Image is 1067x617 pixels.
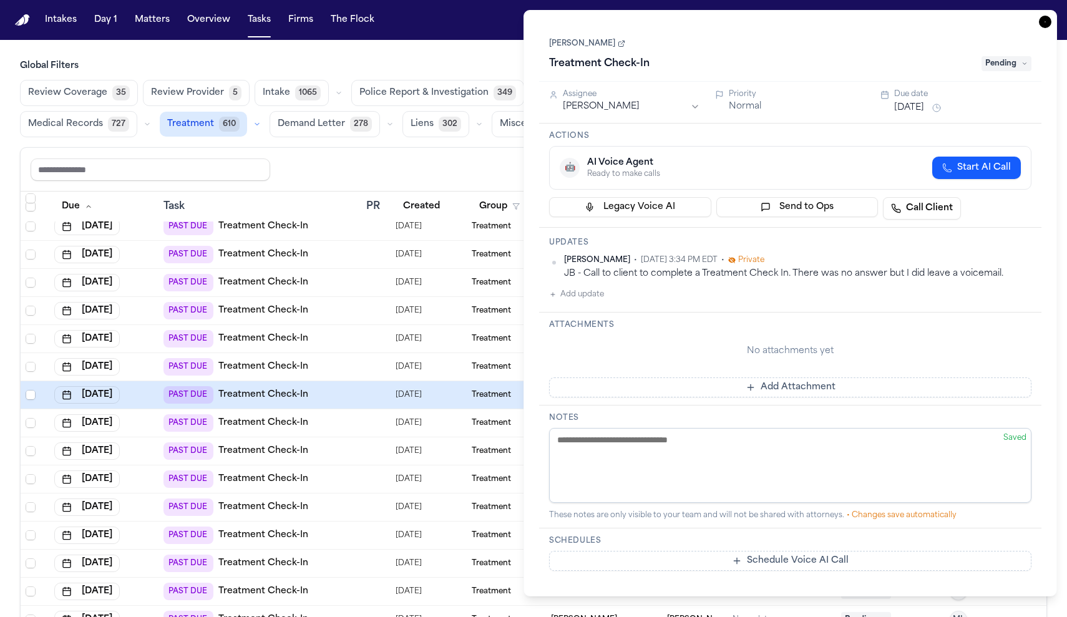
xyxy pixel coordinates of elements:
span: Treatment [472,334,511,344]
span: [DATE] 3:34 PM EDT [641,255,718,265]
div: Priority [729,89,866,99]
span: 7/15/2025, 10:05:43 PM [396,246,422,263]
button: Legacy Voice AI [549,197,711,217]
span: PAST DUE [163,274,213,291]
span: Select row [26,193,36,203]
span: Treatment [472,446,511,456]
span: Select row [26,586,36,596]
span: PAST DUE [163,498,213,516]
span: 278 [350,117,372,132]
span: PAST DUE [163,218,213,235]
span: PAST DUE [163,527,213,544]
span: PAST DUE [163,470,213,488]
span: 7/14/2025, 8:40:06 PM [396,555,422,572]
span: Treatment [472,502,511,512]
div: AI Voice Agent [587,157,660,169]
span: Treatment [472,250,511,260]
span: 8/6/2025, 2:42:12 PM [396,414,422,432]
span: Select row [26,558,36,568]
span: 302 [439,117,461,132]
button: Day 1 [89,9,122,31]
span: PAST DUE [163,583,213,600]
button: Schedule Voice AI Call [549,551,1031,571]
span: Select row [26,278,36,288]
span: PAST DUE [163,246,213,263]
button: Group [472,195,527,218]
button: Snooze task [929,100,944,115]
h3: Global Filters [20,60,1047,72]
span: 8/11/2025, 8:28:58 AM [396,330,422,347]
button: [DATE] [54,555,120,572]
span: Police Report & Investigation [359,87,489,99]
span: Select row [26,362,36,372]
span: Select row [26,390,36,400]
button: Matters [130,9,175,31]
a: Treatment Check-In [218,248,308,261]
span: Review Coverage [28,87,107,99]
a: Treatment Check-In [218,529,308,542]
span: Treatment [472,418,511,428]
div: Assignee [563,89,700,99]
button: Add Attachment [549,377,1031,397]
button: [DATE] [54,414,120,432]
span: Pending [982,56,1031,71]
span: 8/6/2025, 2:58:32 PM [396,386,422,404]
h3: Schedules [549,536,1031,546]
span: Start AI Call [957,162,1011,174]
div: Due date [894,89,1031,99]
span: PAST DUE [163,414,213,432]
div: PR [366,199,385,214]
span: 8/11/2025, 8:56:51 PM [396,358,422,376]
span: PAST DUE [163,386,213,404]
a: Treatment Check-In [218,304,308,317]
span: 3/26/2025, 1:38:34 PM [396,442,422,460]
button: Miscellaneous1206 [492,111,602,137]
span: 6/24/2025, 3:05:08 PM [396,470,422,488]
a: [PERSON_NAME] [549,39,625,49]
button: Firms [283,9,318,31]
button: Created [396,195,447,218]
a: Treatment Check-In [218,333,308,345]
a: The Flock [326,9,379,31]
div: These notes are only visible to your team and will not be shared with attorneys. [549,510,1031,520]
a: Treatment Check-In [218,445,308,457]
button: Police Report & Investigation349 [351,80,524,106]
span: • [634,255,637,265]
h3: Updates [549,238,1031,248]
button: [DATE] [54,358,120,376]
button: [DATE] [54,246,120,263]
span: Treatment [472,474,511,484]
span: Select row [26,221,36,231]
button: Tasks [243,9,276,31]
button: [DATE] [54,527,120,544]
button: Overview [182,9,235,31]
span: 610 [219,117,240,132]
span: • [721,255,724,265]
span: Select row [26,530,36,540]
span: Select row [26,306,36,316]
span: Treatment [472,390,511,400]
button: Intake1065 [255,80,329,106]
a: Treatment Check-In [218,473,308,485]
span: 8/6/2025, 2:46:37 PM [396,527,422,544]
a: Treatment Check-In [218,585,308,598]
button: Intakes [40,9,82,31]
span: Treatment [472,278,511,288]
span: 727 [108,117,129,132]
span: Select row [26,502,36,512]
button: Review Coverage35 [20,80,138,106]
button: Review Provider5 [143,80,250,106]
button: Medical Records727 [20,111,137,137]
h1: Treatment Check-In [544,54,655,74]
a: Treatment Check-In [218,557,308,570]
span: PAST DUE [163,358,213,376]
span: PAST DUE [163,302,213,319]
button: [DATE] [54,442,120,460]
button: [DATE] [54,218,120,235]
span: Miscellaneous [500,118,563,130]
span: Select row [26,250,36,260]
